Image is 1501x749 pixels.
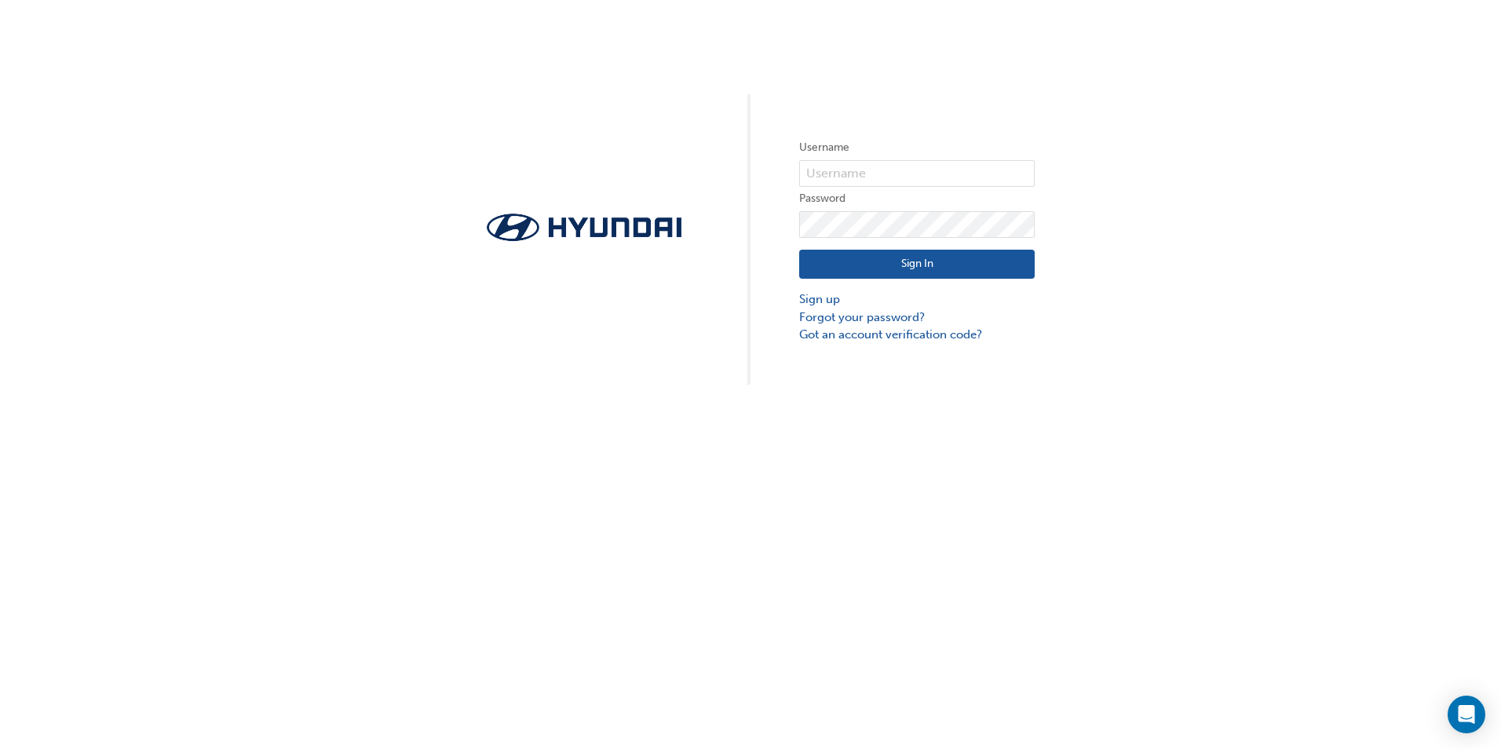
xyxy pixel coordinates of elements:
[799,290,1035,309] a: Sign up
[799,138,1035,157] label: Username
[799,326,1035,344] a: Got an account verification code?
[799,250,1035,280] button: Sign In
[799,309,1035,327] a: Forgot your password?
[799,160,1035,187] input: Username
[466,209,702,246] img: Trak
[799,189,1035,208] label: Password
[1448,696,1485,733] div: Open Intercom Messenger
